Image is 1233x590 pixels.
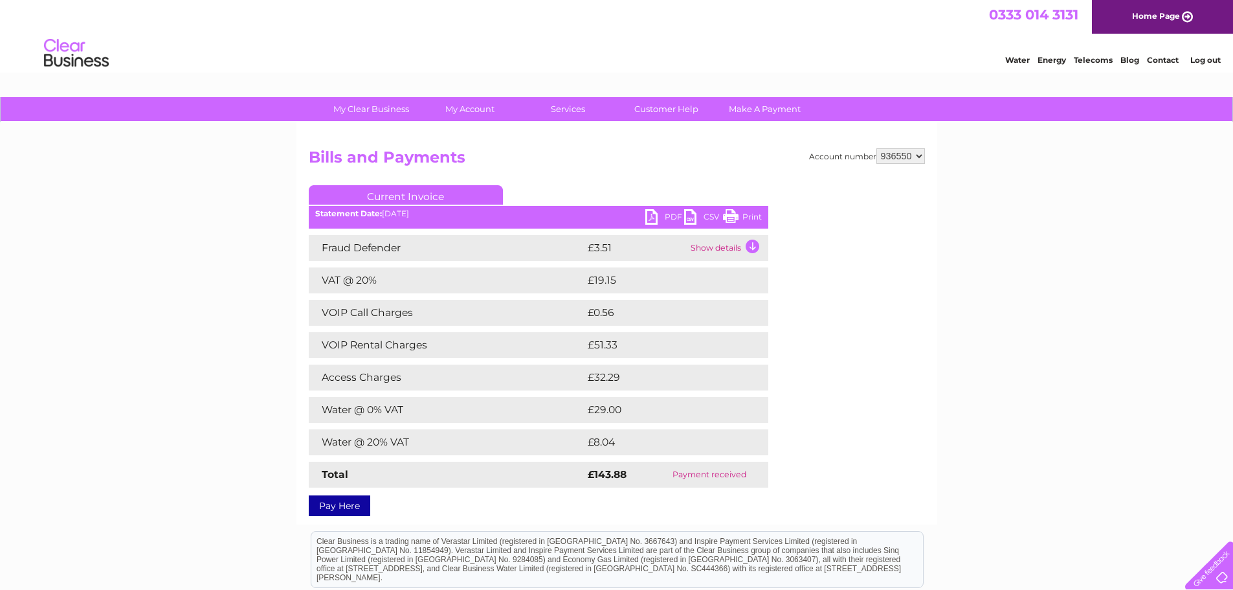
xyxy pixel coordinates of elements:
a: Log out [1190,55,1221,65]
td: £3.51 [584,235,687,261]
td: VOIP Rental Charges [309,332,584,358]
strong: Total [322,468,348,481]
td: Water @ 0% VAT [309,397,584,423]
a: Energy [1038,55,1066,65]
td: £8.04 [584,429,739,455]
td: VAT @ 20% [309,267,584,293]
div: Clear Business is a trading name of Verastar Limited (registered in [GEOGRAPHIC_DATA] No. 3667643... [311,7,923,63]
td: £19.15 [584,267,740,293]
a: CSV [684,209,723,228]
a: Current Invoice [309,185,503,205]
h2: Bills and Payments [309,148,925,173]
a: Water [1005,55,1030,65]
a: Contact [1147,55,1179,65]
td: £32.29 [584,365,742,391]
img: logo.png [43,34,109,73]
td: Fraud Defender [309,235,584,261]
td: £0.56 [584,300,738,326]
td: Payment received [650,462,768,488]
a: 0333 014 3131 [989,6,1078,23]
a: Print [723,209,762,228]
td: VOIP Call Charges [309,300,584,326]
td: Water @ 20% VAT [309,429,584,455]
div: Account number [809,148,925,164]
div: [DATE] [309,209,768,218]
a: My Account [416,97,523,121]
a: My Clear Business [318,97,425,121]
a: Telecoms [1074,55,1113,65]
a: Make A Payment [711,97,818,121]
a: Customer Help [613,97,720,121]
strong: £143.88 [588,468,627,481]
td: Access Charges [309,365,584,391]
b: Statement Date: [315,209,382,218]
a: Pay Here [309,495,370,516]
a: Blog [1120,55,1139,65]
td: Show details [687,235,768,261]
td: £51.33 [584,332,740,358]
a: PDF [645,209,684,228]
a: Services [515,97,621,121]
td: £29.00 [584,397,743,423]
